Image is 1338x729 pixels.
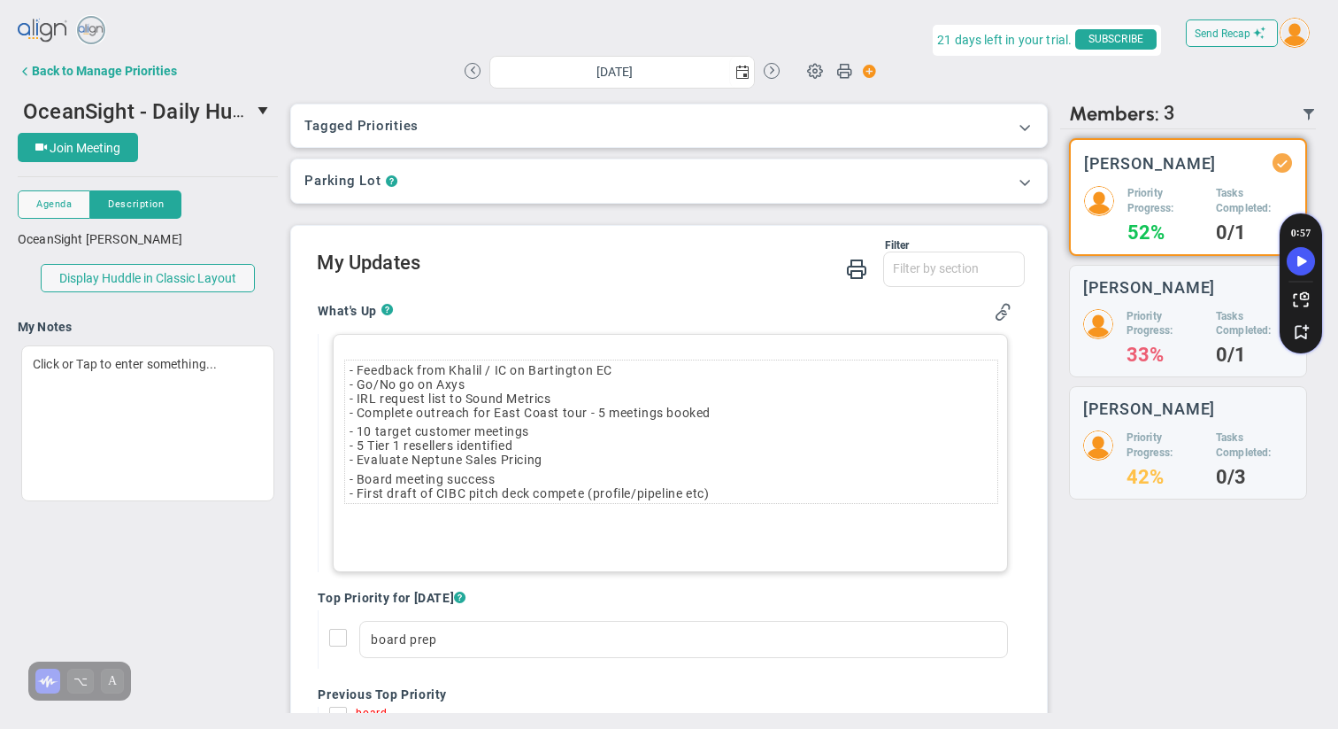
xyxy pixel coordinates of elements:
[1302,107,1316,121] span: Filter Updated Members
[304,118,1033,134] h3: Tagged Priorities
[18,190,90,219] button: Agenda
[356,707,387,727] div: board
[32,64,177,78] div: Back to Manage Priorities
[318,590,1011,606] h4: Top Priority for [DATE]
[937,29,1072,51] span: 21 days left in your trial.
[1127,469,1203,485] h4: 42%
[18,232,182,246] span: OceanSight [PERSON_NAME]
[359,621,1007,658] div: board prep
[1216,186,1292,216] h5: Tasks Completed:
[1216,469,1293,485] h4: 0/3
[1127,347,1203,363] h4: 33%
[1083,430,1113,461] img: 206891.Person.photo
[21,345,274,501] div: Click or Tap to enter something...
[1127,225,1203,241] h4: 52%
[317,239,909,252] div: Filter
[317,252,1024,277] h2: My Updates
[318,303,381,319] h4: What's Up
[345,361,996,423] td: - Feedback from Khalil / IC on Bartington EC - Go/No go on Axys - IRL request list to Sound Metri...
[1216,347,1293,363] h4: 0/1
[1084,186,1114,216] img: 204746.Person.photo
[50,141,120,155] span: Join Meeting
[18,133,138,162] button: Join Meeting
[884,252,1024,284] input: Filter by section
[1195,27,1250,40] span: Send Recap
[1127,430,1203,461] h5: Priority Progress:
[108,197,164,212] span: Description
[41,264,255,292] button: Display Huddle in Classic Layout
[1280,18,1310,48] img: 204746.Person.photo
[729,57,754,88] span: select
[23,97,274,124] span: OceanSight - Daily Huddle
[1164,102,1175,126] span: 3
[1216,309,1293,339] h5: Tasks Completed:
[345,469,996,503] td: - Board meeting success - First draft of CIBC pitch deck compete (profile/pipeline etc)
[304,173,381,190] h3: Parking Lot
[854,59,877,83] span: Action Button
[1069,102,1159,126] span: Members:
[345,423,996,470] td: - 10 target customer meetings - 5 Tier 1 resellers identified - Evaluate Neptune Sales Pricing
[1075,29,1157,50] span: SUBSCRIBE
[798,53,832,87] span: Huddle Settings
[18,53,177,89] button: Back to Manage Priorities
[1127,309,1203,339] h5: Priority Progress:
[1186,19,1278,47] button: Send Recap
[1083,309,1113,339] img: 204747.Person.photo
[18,319,278,335] h4: My Notes
[318,686,1011,702] h4: Previous Top Priority
[1127,186,1203,216] h5: Priority Progress:
[1083,400,1216,417] h3: [PERSON_NAME]
[1216,225,1292,241] h4: 0/1
[846,257,867,279] span: Print My Huddle Updates
[36,197,72,212] span: Agenda
[251,96,279,126] span: select
[1083,279,1216,296] h3: [PERSON_NAME]
[90,190,181,219] button: Description
[1216,430,1293,461] h5: Tasks Completed:
[1276,157,1288,169] div: Updated Status
[836,62,852,87] span: Print Huddle
[18,13,69,49] img: align-logo.svg
[1084,155,1217,172] h3: [PERSON_NAME]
